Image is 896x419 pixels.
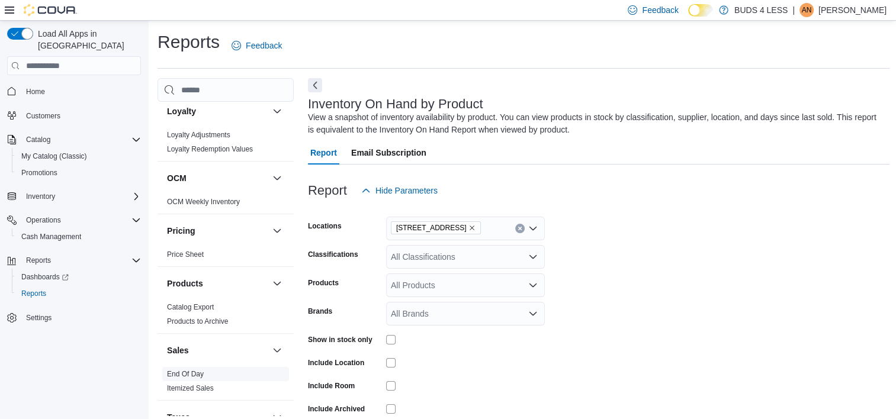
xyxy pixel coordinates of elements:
span: Home [21,83,141,98]
a: Dashboards [17,270,73,284]
span: Reports [26,256,51,265]
span: Settings [26,313,52,323]
button: Reports [12,285,146,302]
span: Promotions [21,168,57,178]
button: Open list of options [528,252,538,262]
span: Inventory [21,189,141,204]
span: Itemized Sales [167,383,214,393]
img: Cova [24,4,77,16]
span: Inventory [26,192,55,201]
p: [PERSON_NAME] [818,3,887,17]
h3: OCM [167,172,187,184]
a: Loyalty Redemption Values [167,145,253,153]
button: Sales [270,343,284,357]
button: Sales [167,344,268,356]
button: Reports [21,253,56,267]
button: Clear input [515,224,525,233]
a: End Of Day [167,370,204,378]
button: Next [308,78,322,92]
a: Loyalty Adjustments [167,131,230,139]
div: Products [158,300,294,333]
button: OCM [167,172,268,184]
h3: Report [308,183,347,198]
button: Remove 489 Yonge St, Unit 2 from selection in this group [468,224,476,231]
button: Operations [21,213,66,227]
span: Load All Apps in [GEOGRAPHIC_DATA] [33,28,141,51]
span: Feedback [642,4,678,16]
button: Products [270,276,284,291]
span: OCM Weekly Inventory [167,197,240,207]
span: Cash Management [21,232,81,241]
a: My Catalog (Classic) [17,149,92,163]
a: Price Sheet [167,250,204,259]
span: Customers [21,108,141,123]
label: Include Location [308,358,364,368]
p: BUDS 4 LESS [734,3,788,17]
button: Inventory [21,189,60,204]
button: Operations [2,212,146,228]
button: Reports [2,252,146,269]
button: Hide Parameters [357,179,442,202]
button: Products [167,278,268,289]
a: Catalog Export [167,303,214,311]
span: Reports [21,289,46,298]
button: Pricing [167,225,268,237]
div: Pricing [158,247,294,266]
button: Loyalty [167,105,268,117]
span: Hide Parameters [375,185,438,196]
button: Open list of options [528,224,538,233]
button: Open list of options [528,281,538,290]
span: Customers [26,111,60,121]
span: Dashboards [21,272,69,282]
span: Email Subscription [351,141,426,165]
button: Cash Management [12,228,146,245]
span: Price Sheet [167,250,204,259]
span: Loyalty Adjustments [167,130,230,140]
span: AN [802,3,812,17]
span: [STREET_ADDRESS] [396,222,467,234]
span: Dashboards [17,270,141,284]
h1: Reports [158,30,220,54]
h3: Inventory On Hand by Product [308,97,483,111]
a: Settings [21,311,56,325]
button: Loyalty [270,104,284,118]
h3: Products [167,278,203,289]
span: Operations [21,213,141,227]
div: Loyalty [158,128,294,161]
button: Home [2,82,146,99]
input: Dark Mode [688,4,713,17]
h3: Pricing [167,225,195,237]
button: Catalog [2,131,146,148]
button: Customers [2,107,146,124]
div: Sales [158,367,294,400]
span: Home [26,87,45,96]
a: OCM Weekly Inventory [167,198,240,206]
span: Operations [26,215,61,225]
label: Products [308,278,339,288]
span: Cash Management [17,230,141,244]
p: | [792,3,795,17]
nav: Complex example [7,78,141,357]
label: Include Archived [308,404,365,414]
span: My Catalog (Classic) [17,149,141,163]
label: Brands [308,307,332,316]
button: Open list of options [528,309,538,318]
span: Settings [21,310,141,325]
span: Promotions [17,166,141,180]
h3: Sales [167,344,189,356]
span: Catalog [26,135,50,144]
button: Catalog [21,133,55,147]
label: Classifications [308,250,358,259]
button: Inventory [2,188,146,205]
a: Reports [17,286,51,301]
span: Catalog [21,133,141,147]
span: Loyalty Redemption Values [167,144,253,154]
a: Products to Archive [167,317,228,325]
a: Feedback [227,34,287,57]
button: OCM [270,171,284,185]
button: Pricing [270,224,284,238]
a: Customers [21,109,65,123]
